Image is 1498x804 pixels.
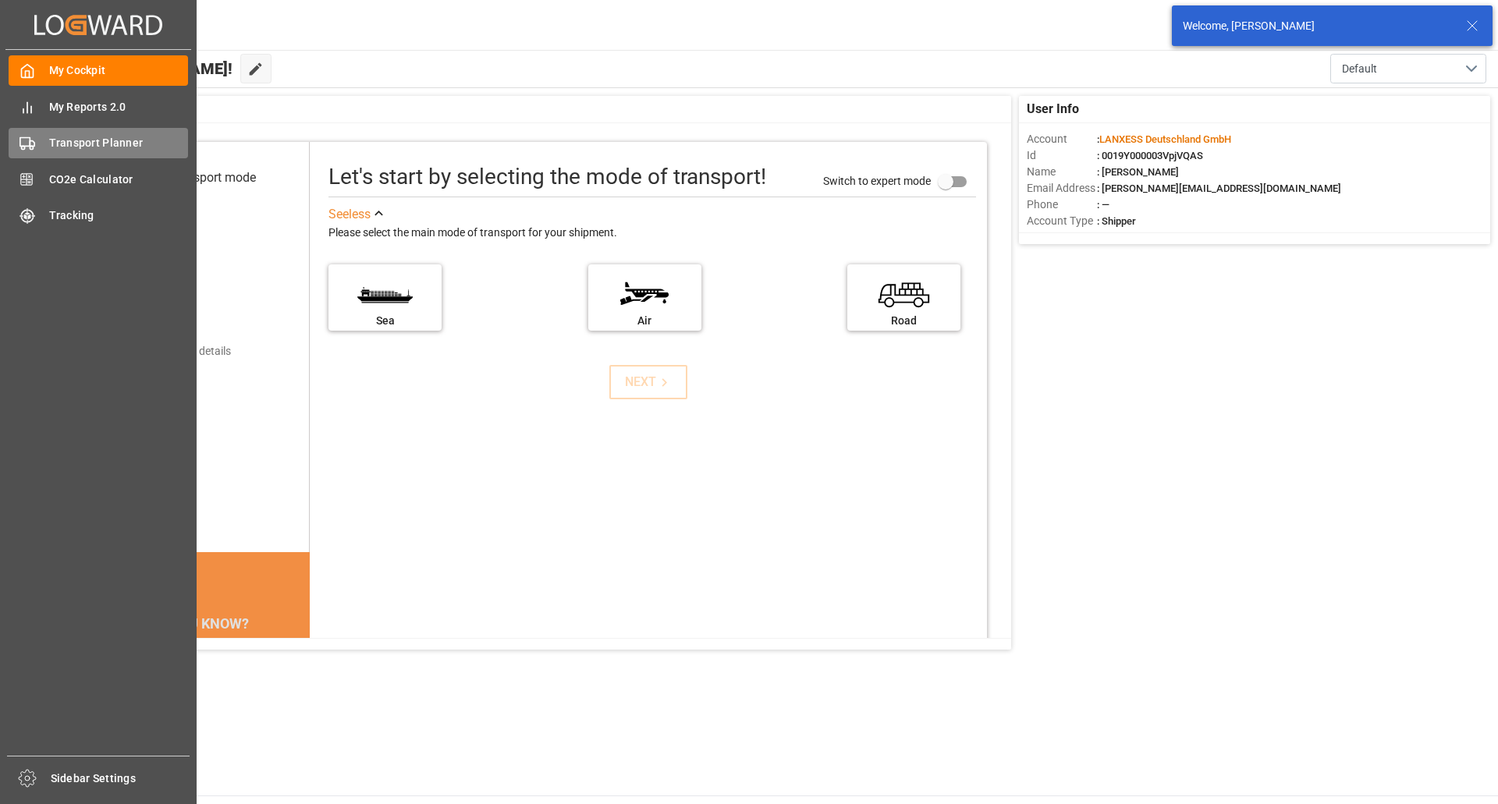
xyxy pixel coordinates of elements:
span: : [1097,133,1231,145]
a: Transport Planner [9,128,188,158]
div: NEXT [625,373,673,391]
span: : [PERSON_NAME][EMAIL_ADDRESS][DOMAIN_NAME] [1097,182,1341,194]
span: Switch to expert mode [823,174,931,186]
div: See less [328,205,371,224]
span: My Cockpit [49,62,189,79]
span: Email Address [1027,180,1097,197]
span: Hello [PERSON_NAME]! [65,54,233,83]
a: CO2e Calculator [9,164,188,194]
span: Default [1342,61,1377,77]
span: : 0019Y000003VpjVQAS [1097,150,1203,161]
span: : Shipper [1097,215,1136,227]
span: : — [1097,199,1109,211]
span: User Info [1027,100,1079,119]
div: DID YOU KNOW? [84,607,310,639]
span: Id [1027,147,1097,164]
button: open menu [1330,54,1486,83]
span: LANXESS Deutschland GmbH [1099,133,1231,145]
a: My Cockpit [9,55,188,86]
a: Tracking [9,200,188,231]
span: Sidebar Settings [51,770,190,787]
div: Welcome, [PERSON_NAME] [1183,18,1451,34]
span: Name [1027,164,1097,180]
div: Please select the main mode of transport for your shipment. [328,224,976,243]
span: Phone [1027,197,1097,213]
span: : [PERSON_NAME] [1097,166,1179,178]
span: CO2e Calculator [49,172,189,188]
span: My Reports 2.0 [49,99,189,115]
div: Sea [336,313,434,329]
div: Road [855,313,953,329]
span: Account Type [1027,213,1097,229]
span: Tracking [49,207,189,224]
span: Account [1027,131,1097,147]
span: Transport Planner [49,135,189,151]
button: NEXT [609,365,687,399]
a: My Reports 2.0 [9,91,188,122]
div: Let's start by selecting the mode of transport! [328,161,766,193]
div: Air [596,313,694,329]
